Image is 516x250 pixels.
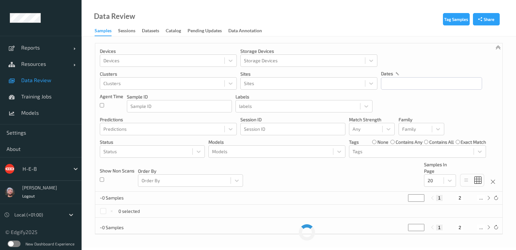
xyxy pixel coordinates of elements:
p: Storage Devices [240,48,377,54]
a: Sessions [118,26,142,36]
p: Family [399,116,444,123]
div: Samples [95,27,112,36]
p: Sites [240,71,377,77]
p: ~0 Samples [100,224,149,231]
p: Clusters [100,71,237,77]
p: Tags [349,139,359,145]
p: Sample ID [127,94,232,100]
p: Devices [100,48,237,54]
p: ~0 Samples [100,195,149,201]
p: Predictions [100,116,237,123]
button: Tag Samples [443,13,470,25]
div: Data Review [94,13,135,20]
button: ... [477,195,485,201]
p: Show Non Scans [100,168,134,174]
div: Catalog [166,27,181,36]
a: Samples [95,26,118,36]
label: contains all [429,139,454,145]
p: Session ID [240,116,345,123]
p: Samples In Page [424,161,456,174]
button: Share [473,13,500,25]
a: Data Annotation [228,26,268,36]
button: 1 [436,195,443,201]
p: Match Strength [349,116,395,123]
a: Datasets [142,26,166,36]
p: Status [100,139,205,145]
label: contains any [396,139,422,145]
p: labels [235,94,372,100]
p: dates [381,70,393,77]
p: Agent Time [100,93,123,100]
a: Catalog [166,26,188,36]
p: Models [208,139,345,145]
label: none [377,139,388,145]
button: 2 [457,225,463,230]
div: Sessions [118,27,135,36]
button: 2 [457,195,463,201]
p: 0 selected [118,208,140,214]
button: ... [477,225,485,230]
div: Pending Updates [188,27,222,36]
div: Datasets [142,27,159,36]
p: Order By [138,168,243,174]
div: Data Annotation [228,27,262,36]
button: 1 [436,225,443,230]
label: exact match [461,139,486,145]
a: Pending Updates [188,26,228,36]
